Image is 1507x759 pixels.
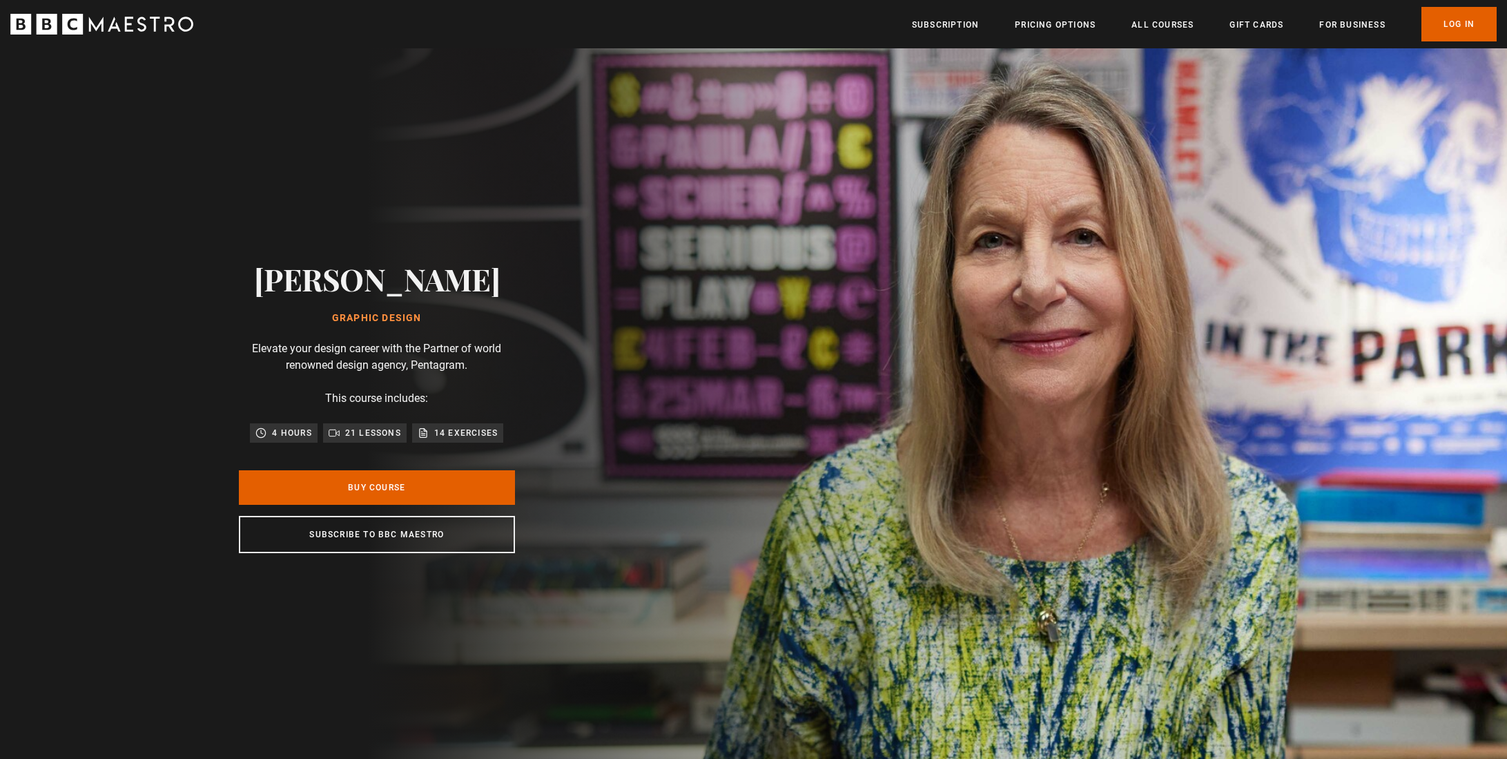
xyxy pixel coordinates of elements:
[434,426,498,440] p: 14 exercises
[912,7,1497,41] nav: Primary
[1131,18,1194,32] a: All Courses
[10,14,193,35] svg: BBC Maestro
[1319,18,1385,32] a: For business
[1229,18,1283,32] a: Gift Cards
[1015,18,1096,32] a: Pricing Options
[325,390,428,407] p: This course includes:
[239,340,515,374] p: Elevate your design career with the Partner of world renowned design agency, Pentagram.
[272,426,311,440] p: 4 hours
[254,313,500,324] h1: Graphic Design
[1421,7,1497,41] a: Log In
[912,18,979,32] a: Subscription
[254,261,500,296] h2: [PERSON_NAME]
[239,516,515,553] a: Subscribe to BBC Maestro
[345,426,401,440] p: 21 lessons
[239,470,515,505] a: Buy Course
